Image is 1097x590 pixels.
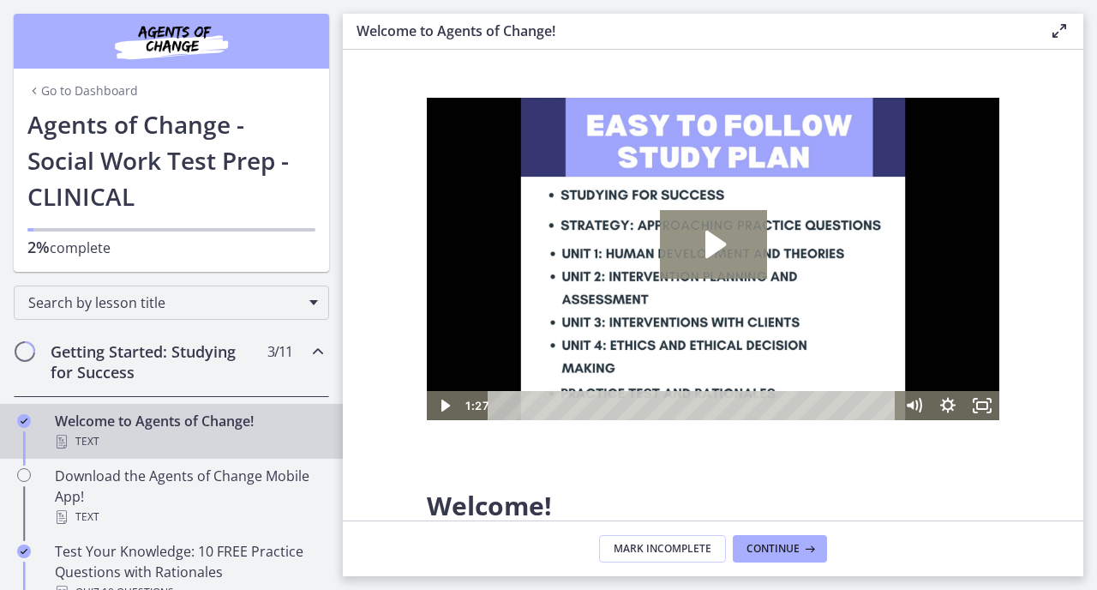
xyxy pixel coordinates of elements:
span: Welcome! [427,488,552,523]
p: complete [27,237,315,258]
a: Go to Dashboard [27,82,138,99]
i: Completed [17,545,31,558]
div: Text [55,507,322,527]
span: Continue [746,542,800,556]
div: Search by lesson title [14,286,329,320]
i: Completed [17,414,31,428]
span: Mark Incomplete [614,542,711,556]
div: Welcome to Agents of Change! [55,411,322,452]
button: Mute [470,293,504,322]
div: Text [55,431,322,452]
span: Search by lesson title [28,293,301,312]
button: Continue [733,535,827,563]
div: Playbar [74,293,461,322]
span: 3 / 11 [267,341,292,362]
button: Fullscreen [538,293,572,322]
div: Download the Agents of Change Mobile App! [55,466,322,527]
span: 2% [27,237,50,257]
button: Show settings menu [504,293,538,322]
h1: Agents of Change - Social Work Test Prep - CLINICAL [27,106,315,214]
img: Agents of Change [69,21,274,62]
button: Play Video: c1o6hcmjueu5qasqsu00.mp4 [233,112,340,181]
h3: Welcome to Agents of Change! [357,21,1022,41]
h2: Getting Started: Studying for Success [51,341,260,382]
button: Mark Incomplete [599,535,726,563]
